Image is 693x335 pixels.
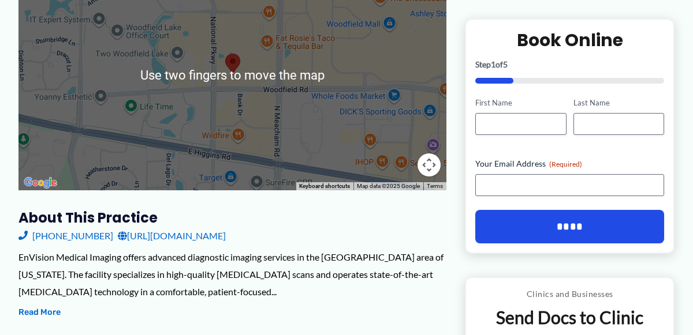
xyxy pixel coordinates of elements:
[573,97,664,108] label: Last Name
[549,160,582,168] span: (Required)
[18,227,113,244] a: [PHONE_NUMBER]
[18,209,446,227] h3: About this practice
[118,227,226,244] a: [URL][DOMAIN_NAME]
[357,183,420,189] span: Map data ©2025 Google
[18,249,446,300] div: EnVision Medical Imaging offers advanced diagnostic imaging services in the [GEOGRAPHIC_DATA] are...
[18,306,61,319] button: Read More
[491,59,495,69] span: 1
[21,175,59,190] a: Open this area in Google Maps (opens a new window)
[503,59,508,69] span: 5
[475,97,566,108] label: First Name
[475,29,664,51] h2: Book Online
[475,158,664,170] label: Your Email Address
[475,306,665,329] p: Send Docs to Clinic
[21,175,59,190] img: Google
[427,183,443,189] a: Terms
[418,153,441,176] button: Map camera controls
[299,182,350,190] button: Keyboard shortcuts
[475,61,664,69] p: Step of
[475,287,665,302] p: Clinics and Businesses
